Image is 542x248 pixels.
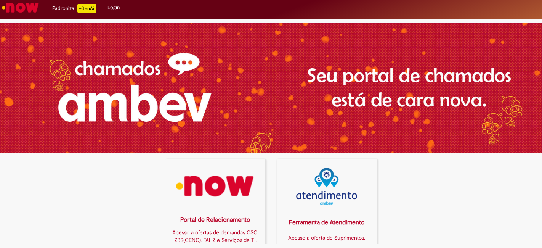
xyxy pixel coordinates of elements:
[170,229,261,244] div: Acesso à ofertas de demandas CSC, ZBS(CENG), FAHZ e Serviços de TI.
[281,218,372,227] div: Ferramenta de Atendimento
[170,216,261,224] div: Portal de Relacionamento
[77,4,96,13] p: +GenAi
[170,168,260,205] img: logo_now.png
[281,234,372,242] div: Acesso à oferta de Suprimentos.
[52,4,96,13] div: Padroniza
[296,168,357,205] img: logo_atentdimento.png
